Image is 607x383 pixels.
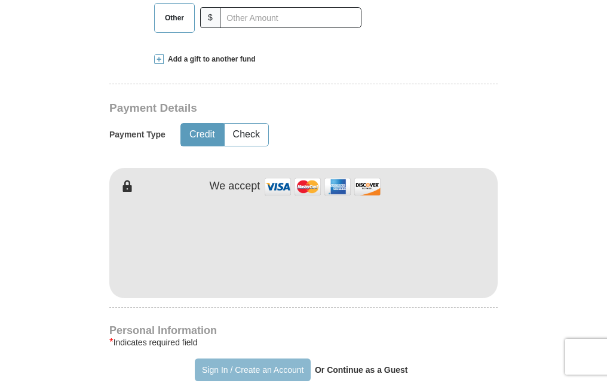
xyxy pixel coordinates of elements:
h3: Payment Details [109,102,414,115]
h5: Payment Type [109,130,165,140]
h4: Personal Information [109,326,498,335]
button: Credit [181,124,223,146]
img: credit cards accepted [263,174,382,200]
strong: Or Continue as a Guest [315,365,408,375]
div: Indicates required field [109,335,498,350]
button: Sign In / Create an Account [195,359,310,381]
span: $ [200,7,220,28]
input: Other Amount [220,7,361,28]
span: Other [159,9,190,27]
h4: We accept [210,180,260,193]
span: Add a gift to another fund [164,54,256,65]
button: Check [225,124,268,146]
